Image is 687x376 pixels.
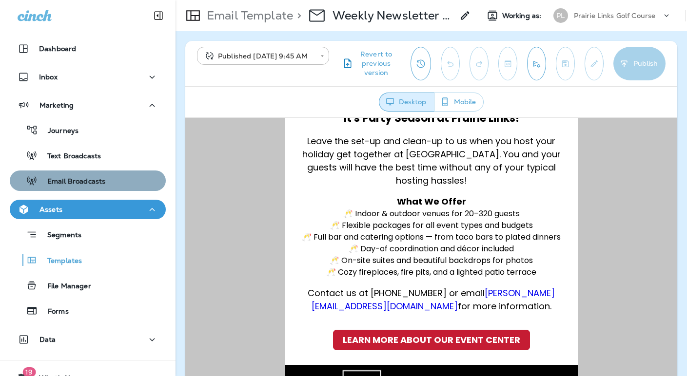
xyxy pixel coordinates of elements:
[10,39,166,58] button: Dashboard
[10,145,166,166] button: Text Broadcasts
[379,93,434,112] button: Desktop
[10,170,166,191] button: Email Broadcasts
[10,275,166,296] button: File Manager
[10,330,166,349] button: Data
[10,120,166,140] button: Journeys
[333,8,453,23] p: Weekly Newsletter - 2025 - 9/22 Prairie Links
[10,301,166,321] button: Forms
[293,8,301,23] p: >
[527,47,546,80] button: Send test email
[212,77,281,90] span: What We Offer
[38,127,79,136] p: Journeys
[203,8,293,23] p: Email Template
[553,8,568,23] div: PL
[141,149,351,160] span: 🥂 Cozy fireplaces, fire pits, and a lighted patio terrace
[158,90,334,101] span: 🥂 Indoor & outdoor venues for 20–320 guests
[39,101,74,109] p: Marketing
[117,17,375,69] span: Leave the set-up and clean-up to us when you host your holiday get together at [GEOGRAPHIC_DATA]....
[38,282,91,291] p: File Manager
[39,336,56,343] p: Data
[502,12,544,20] span: Working as:
[148,212,345,233] a: LEARN MORE ABOUT OUR EVENT CENTER
[38,177,105,187] p: Email Broadcasts
[38,307,69,317] p: Forms
[144,137,348,148] span: 🥂 On-site suites and beautiful backdrops for photos
[574,12,656,19] p: Prairie Links Golf Course
[10,250,166,270] button: Templates
[126,247,226,309] img: Modern-Logo-PLG-White.png
[38,257,82,266] p: Templates
[145,102,348,113] span: 🥂 Flexible packages for all event types and budgets
[145,6,172,25] button: Collapse Sidebar
[411,47,431,80] button: View Changelog
[337,47,403,80] button: Revert to previous version
[353,50,399,77] span: Revert to previous version
[122,169,370,194] span: Contact us at [PHONE_NUMBER] or email for more information.
[10,224,166,245] button: Segments
[157,216,335,228] strong: LEARN MORE ABOUT OUR EVENT CENTER
[204,51,314,61] div: Published [DATE] 9:45 AM
[261,261,361,272] span: Prairie Links Golf Course
[10,67,166,87] button: Inbox
[10,95,166,115] button: Marketing
[163,125,329,136] span: 🥂 Day-of coordination and décor included
[39,45,76,53] p: Dashboard
[10,200,166,219] button: Assets
[39,73,58,81] p: Inbox
[261,273,336,284] span: [STREET_ADDRESS]
[126,169,370,194] a: [PERSON_NAME][EMAIL_ADDRESS][DOMAIN_NAME]
[117,113,375,125] span: 🥂 Full bar and catering options — from taco bars to plated dinners
[434,93,484,112] button: Mobile
[38,231,81,241] p: Segments
[38,152,101,161] p: Text Broadcasts
[39,206,62,213] p: Assets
